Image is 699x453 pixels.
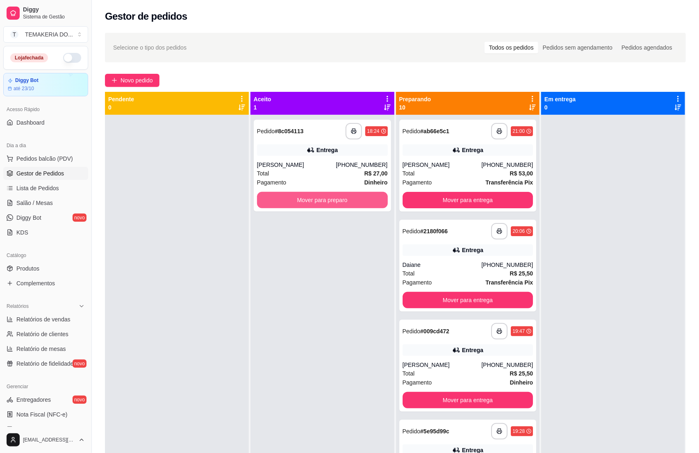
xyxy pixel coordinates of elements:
article: Diggy Bot [15,77,39,84]
div: 20:06 [512,228,525,234]
article: até 23/10 [14,85,34,92]
div: Dia a dia [3,139,88,152]
span: Pedido [403,128,421,134]
span: Pagamento [403,378,432,387]
strong: # 2180f066 [420,228,448,234]
a: DiggySistema de Gestão [3,3,88,23]
a: KDS [3,226,88,239]
div: Acesso Rápido [3,103,88,116]
p: Aceito [254,95,271,103]
div: [PERSON_NAME] [403,361,482,369]
div: Loja fechada [10,53,48,62]
div: 19:28 [512,428,525,435]
div: [PERSON_NAME] [257,161,336,169]
span: Total [403,269,415,278]
span: Pagamento [403,178,432,187]
a: Relatório de fidelidadenovo [3,357,88,370]
div: [PHONE_NUMBER] [336,161,387,169]
span: Sistema de Gestão [23,14,85,20]
a: Produtos [3,262,88,275]
div: Entrega [462,346,483,354]
span: Total [403,369,415,378]
button: Mover para entrega [403,192,533,208]
button: Mover para preparo [257,192,388,208]
a: Relatório de mesas [3,342,88,355]
p: 10 [399,103,431,112]
span: Pedidos balcão (PDV) [16,155,73,163]
p: Em entrega [544,95,576,103]
a: Nota Fiscal (NFC-e) [3,408,88,421]
span: KDS [16,228,28,237]
div: Gerenciar [3,380,88,393]
span: Gestor de Pedidos [16,169,64,178]
strong: # 8c054113 [275,128,303,134]
div: Entrega [316,146,338,154]
strong: Transferência Pix [485,179,533,186]
button: Alterar Status [63,53,81,63]
div: 18:24 [367,128,379,134]
strong: R$ 25,50 [510,270,533,277]
a: Lista de Pedidos [3,182,88,195]
div: [PHONE_NUMBER] [481,261,533,269]
div: Catálogo [3,249,88,262]
a: Gestor de Pedidos [3,167,88,180]
span: Pagamento [403,278,432,287]
div: [PERSON_NAME] [403,161,482,169]
span: Pagamento [257,178,287,187]
span: Salão / Mesas [16,199,53,207]
span: Nota Fiscal (NFC-e) [16,410,67,419]
span: Relatórios de vendas [16,315,71,323]
span: Relatórios [7,303,29,310]
div: [PHONE_NUMBER] [481,361,533,369]
strong: Dinheiro [510,379,533,386]
span: Pedido [403,328,421,335]
strong: # ab66e5c1 [420,128,449,134]
span: Dashboard [16,118,45,127]
p: 0 [544,103,576,112]
span: Pedido [403,428,421,435]
p: 0 [108,103,134,112]
span: Complementos [16,279,55,287]
button: Mover para entrega [403,292,533,308]
button: Select a team [3,26,88,43]
a: Diggy Botaté 23/10 [3,73,88,96]
div: TEMAKERIA DO ... [25,30,73,39]
span: T [10,30,18,39]
span: Novo pedido [121,76,153,85]
span: Entregadores [16,396,51,404]
strong: Dinheiro [364,179,388,186]
span: plus [112,77,117,83]
span: Produtos [16,264,39,273]
strong: R$ 53,00 [510,170,533,177]
div: 19:47 [512,328,525,335]
a: Controle de caixa [3,423,88,436]
a: Dashboard [3,116,88,129]
h2: Gestor de pedidos [105,10,187,23]
a: Relatório de clientes [3,328,88,341]
button: Mover para entrega [403,392,533,408]
div: Todos os pedidos [485,42,538,53]
button: Pedidos balcão (PDV) [3,152,88,165]
a: Salão / Mesas [3,196,88,209]
strong: R$ 27,00 [364,170,388,177]
p: Pendente [108,95,134,103]
span: [EMAIL_ADDRESS][DOMAIN_NAME] [23,437,75,443]
strong: R$ 25,50 [510,370,533,377]
span: Relatório de fidelidade [16,360,73,368]
div: Pedidos agendados [617,42,677,53]
strong: # 009cd472 [420,328,449,335]
strong: Transferência Pix [485,279,533,286]
span: Controle de caixa [16,425,61,433]
div: Pedidos sem agendamento [538,42,617,53]
div: Entrega [462,246,483,254]
span: Relatório de mesas [16,345,66,353]
span: Selecione o tipo dos pedidos [113,43,187,52]
a: Entregadoresnovo [3,393,88,406]
p: Preparando [399,95,431,103]
div: Entrega [462,146,483,154]
span: Pedido [403,228,421,234]
span: Diggy Bot [16,214,41,222]
a: Complementos [3,277,88,290]
span: Total [257,169,269,178]
button: Novo pedido [105,74,159,87]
